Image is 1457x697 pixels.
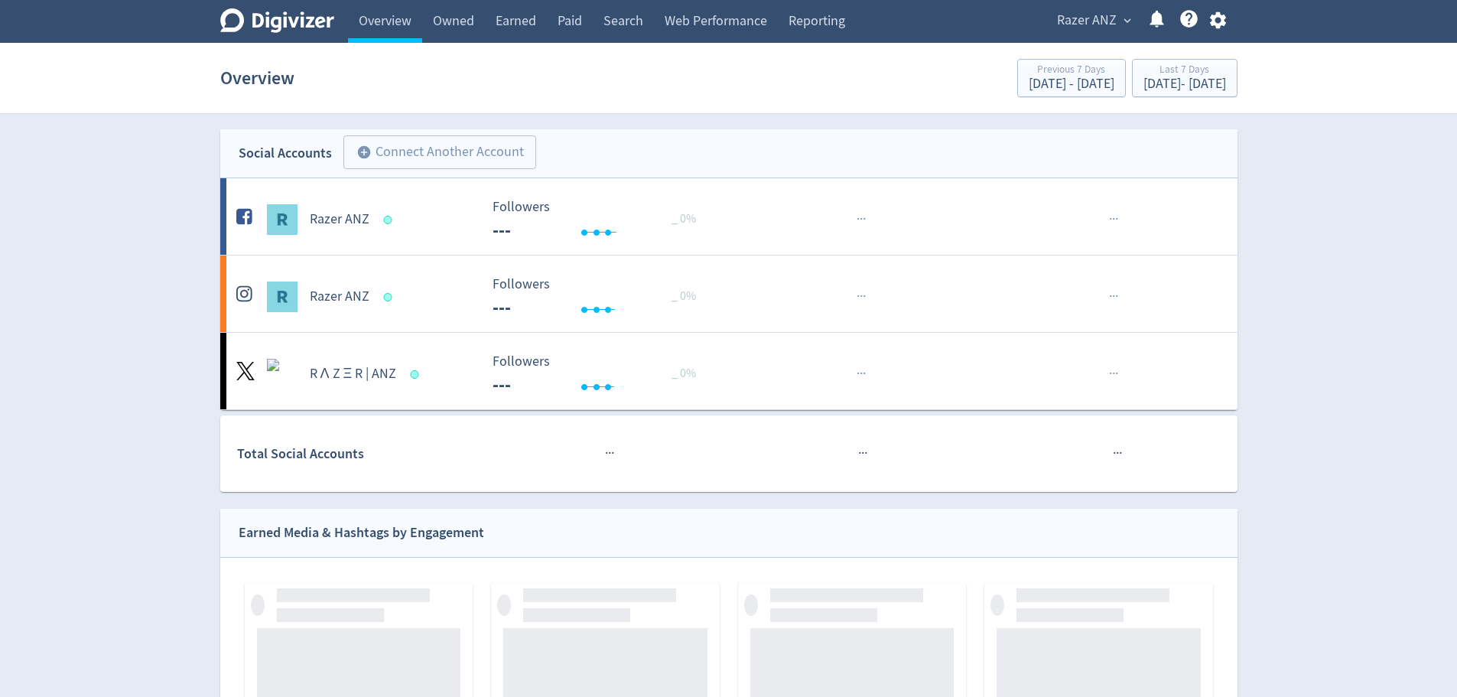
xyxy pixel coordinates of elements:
span: · [863,287,866,306]
span: · [1109,287,1112,306]
img: R Λ Z Ξ R | ANZ undefined [267,359,298,389]
span: · [857,287,860,306]
span: · [860,364,863,383]
button: Connect Another Account [343,135,536,169]
span: · [857,210,860,229]
svg: Followers --- [485,200,714,240]
span: · [608,444,611,463]
h1: Overview [220,54,294,103]
span: Data last synced: 18 Aug 2025, 3:02pm (AEST) [411,370,424,379]
a: Connect Another Account [332,138,536,169]
a: R Λ Z Ξ R | ANZ undefinedR Λ Z Ξ R | ANZ Followers --- Followers --- _ 0%······ [220,333,1237,409]
span: · [611,444,614,463]
span: · [1112,210,1115,229]
span: · [1115,364,1118,383]
span: · [858,444,861,463]
div: [DATE] - [DATE] [1143,77,1226,91]
div: Earned Media & Hashtags by Engagement [239,522,484,544]
span: · [1113,444,1116,463]
span: · [860,210,863,229]
div: Social Accounts [239,142,332,164]
span: · [1115,210,1118,229]
div: Last 7 Days [1143,64,1226,77]
div: Total Social Accounts [237,443,481,465]
span: Data last synced: 18 Aug 2025, 8:03am (AEST) [383,216,396,224]
button: Previous 7 Days[DATE] - [DATE] [1017,59,1126,97]
span: Data last synced: 18 Aug 2025, 9:01am (AEST) [383,293,396,301]
span: · [860,287,863,306]
span: _ 0% [672,366,696,381]
svg: Followers --- [485,354,714,395]
a: Razer ANZ undefinedRazer ANZ Followers --- Followers --- _ 0%······ [220,256,1237,332]
span: · [1115,287,1118,306]
button: Razer ANZ [1052,8,1135,33]
button: Last 7 Days[DATE]- [DATE] [1132,59,1237,97]
span: · [863,364,866,383]
img: Razer ANZ undefined [267,282,298,312]
span: · [1109,210,1112,229]
h5: R Λ Z Ξ R | ANZ [310,365,397,383]
span: · [605,444,608,463]
img: Razer ANZ undefined [267,204,298,235]
span: · [1109,364,1112,383]
span: _ 0% [672,211,696,226]
span: · [1112,287,1115,306]
span: · [863,210,866,229]
span: · [857,364,860,383]
span: · [1112,364,1115,383]
svg: Followers --- [485,277,714,318]
span: expand_more [1120,14,1134,28]
h5: Razer ANZ [310,210,369,229]
span: add_circle [356,145,372,160]
span: · [861,444,864,463]
a: Razer ANZ undefinedRazer ANZ Followers --- Followers --- _ 0%······ [220,178,1237,255]
h5: Razer ANZ [310,288,369,306]
span: · [1116,444,1119,463]
span: _ 0% [672,288,696,304]
div: Previous 7 Days [1029,64,1114,77]
span: · [864,444,867,463]
div: [DATE] - [DATE] [1029,77,1114,91]
span: · [1119,444,1122,463]
span: Razer ANZ [1057,8,1117,33]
